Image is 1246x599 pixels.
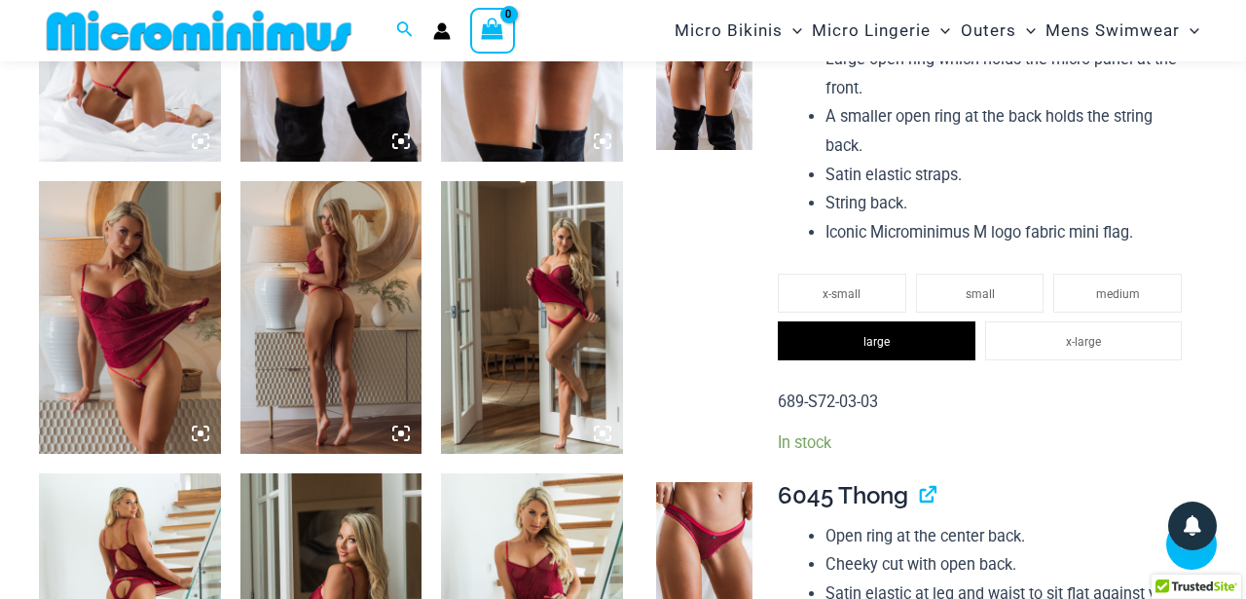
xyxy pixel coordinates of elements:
li: small [916,274,1044,313]
img: MM SHOP LOGO FLAT [39,9,359,53]
li: x-small [778,274,906,313]
img: Guilty Pleasures Red 1260 Slip 689 Micro [39,181,221,454]
img: Guilty Pleasures Red 1260 Slip 689 Micro [240,181,422,454]
span: x-large [1066,335,1101,349]
span: Micro Lingerie [812,6,931,56]
span: Menu Toggle [783,6,802,56]
li: Satin elastic straps. [825,161,1191,190]
span: Outers [961,6,1016,56]
li: Large open ring which holds the micro panel at the front. [825,45,1191,102]
nav: Site Navigation [667,3,1207,58]
a: OutersMenu ToggleMenu Toggle [956,6,1041,56]
span: Micro Bikinis [675,6,783,56]
span: Menu Toggle [1180,6,1199,56]
a: Account icon link [433,22,451,40]
img: Guilty Pleasures Red 1260 Slip 6045 Thong [441,181,623,454]
li: large [778,321,974,360]
span: x-small [823,287,861,301]
p: In stock [778,432,1191,453]
span: large [863,335,890,349]
a: Micro LingerieMenu ToggleMenu Toggle [807,6,955,56]
span: Mens Swimwear [1045,6,1180,56]
li: medium [1053,274,1182,313]
img: Guilty Pleasures Red 689 Micro [656,5,752,150]
span: Menu Toggle [1016,6,1036,56]
a: Micro BikinisMenu ToggleMenu Toggle [670,6,807,56]
span: Menu Toggle [931,6,950,56]
a: Mens SwimwearMenu ToggleMenu Toggle [1041,6,1204,56]
li: Iconic Microminimus M logo fabric mini flag. [825,218,1191,247]
a: Search icon link [396,19,414,43]
li: x-large [985,321,1182,360]
li: Cheeky cut with open back. [825,550,1191,580]
li: A smaller open ring at the back holds the string back. [825,102,1191,160]
li: Open ring at the center back. [825,522,1191,551]
span: 6045 Thong [778,481,908,509]
a: View Shopping Cart, empty [470,8,515,53]
li: String back. [825,189,1191,218]
span: small [966,287,995,301]
span: medium [1096,287,1140,301]
p: 689-S72-03-03 [778,388,1191,417]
